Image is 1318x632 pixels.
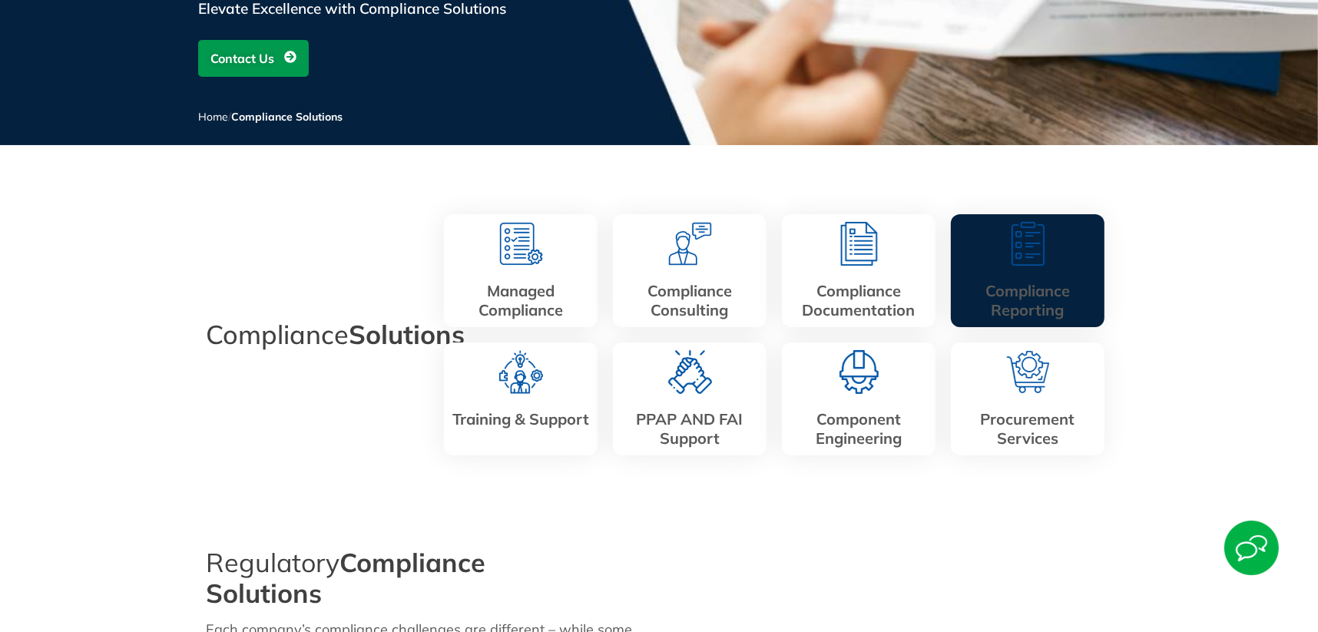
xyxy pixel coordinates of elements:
a: Training & Support [452,409,589,429]
a: Component Engineering [816,409,902,448]
a: Contact Us [198,40,309,77]
span: / [198,110,343,124]
a: Managed Compliance [479,281,563,319]
h3: Regulatory [206,548,651,609]
a: Procurement Services [981,409,1075,448]
a: Compliance Consulting [647,281,732,319]
a: Compliance Documentation [803,281,916,319]
a: Home [198,110,228,124]
a: PPAP AND FAI Support [637,409,743,448]
img: Start Chat [1224,521,1279,575]
b: Compliance Solutions [206,546,485,610]
a: Compliance Reporting [985,281,1070,319]
b: Solutions [349,318,465,351]
span: Compliance Solutions [231,110,343,124]
h2: Compliance [206,319,421,350]
span: Contact Us [210,44,274,73]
